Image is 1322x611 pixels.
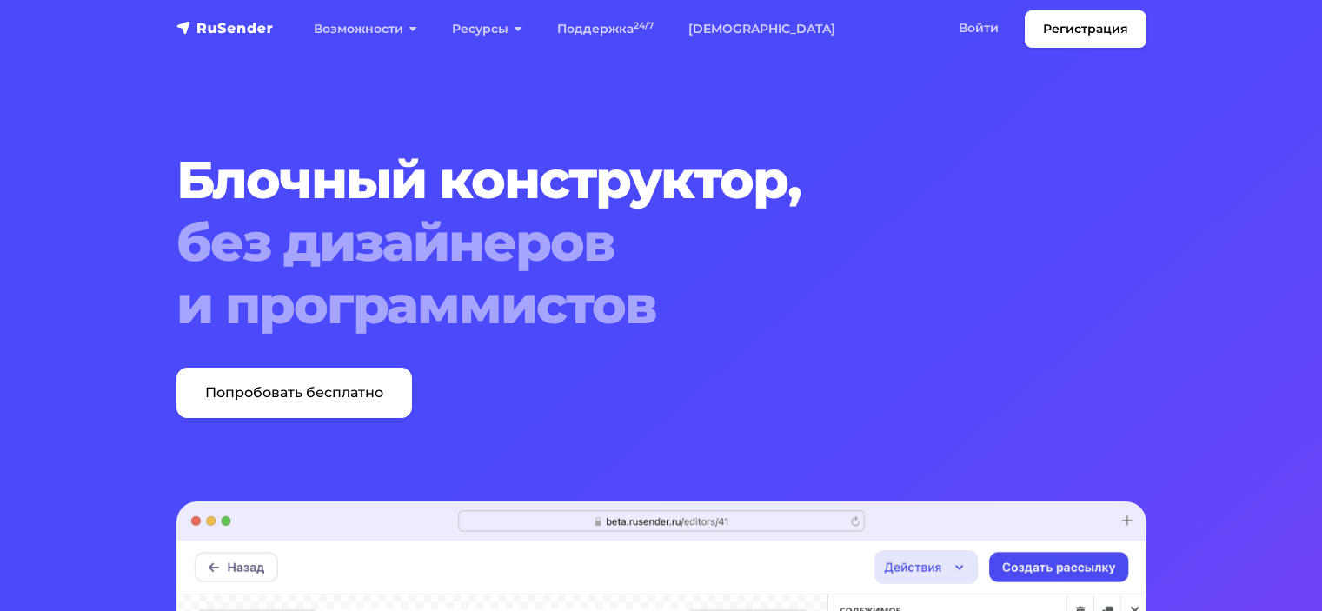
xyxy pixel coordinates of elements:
img: RuSender [176,19,274,37]
sup: 24/7 [634,20,654,31]
a: Поддержка24/7 [540,11,671,47]
a: Возможности [296,11,435,47]
span: без дизайнеров и программистов [176,211,1064,336]
a: [DEMOGRAPHIC_DATA] [671,11,853,47]
a: Регистрация [1025,10,1146,48]
a: Ресурсы [435,11,540,47]
a: Войти [941,10,1016,46]
h1: Блочный конструктор, [176,149,1064,336]
a: Попробовать бесплатно [176,368,412,418]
